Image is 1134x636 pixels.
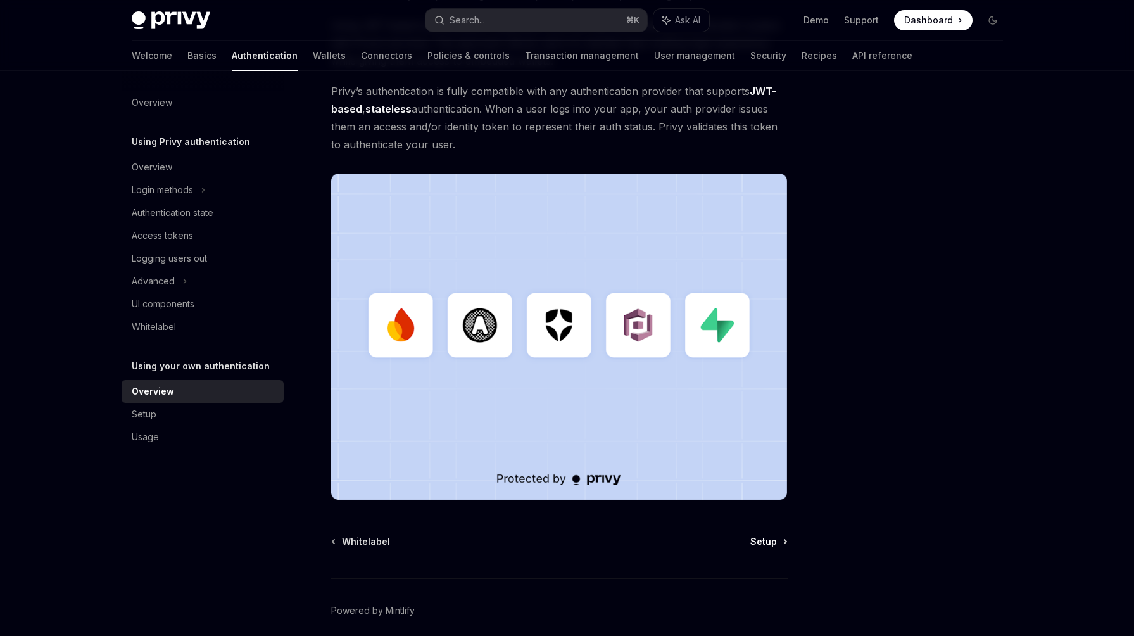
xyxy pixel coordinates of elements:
[132,359,270,374] h5: Using your own authentication
[361,41,412,71] a: Connectors
[232,41,298,71] a: Authentication
[894,10,973,30] a: Dashboard
[654,41,735,71] a: User management
[132,407,156,422] div: Setup
[132,95,172,110] div: Overview
[803,14,829,27] a: Demo
[132,134,250,149] h5: Using Privy authentication
[122,156,284,179] a: Overview
[122,224,284,247] a: Access tokens
[132,11,210,29] img: dark logo
[427,41,510,71] a: Policies & controls
[332,535,390,548] a: Whitelabel
[122,91,284,114] a: Overview
[626,15,639,25] span: ⌘ K
[122,247,284,270] a: Logging users out
[852,41,912,71] a: API reference
[132,205,213,220] div: Authentication state
[365,103,412,116] a: stateless
[331,82,788,153] span: Privy’s authentication is fully compatible with any authentication provider that supports , authe...
[331,604,415,617] a: Powered by Mintlify
[132,160,172,175] div: Overview
[904,14,953,27] span: Dashboard
[525,41,639,71] a: Transaction management
[132,41,172,71] a: Welcome
[132,228,193,243] div: Access tokens
[802,41,837,71] a: Recipes
[844,14,879,27] a: Support
[122,293,284,315] a: UI components
[750,535,777,548] span: Setup
[187,41,217,71] a: Basics
[750,535,786,548] a: Setup
[132,429,159,445] div: Usage
[425,9,647,32] button: Search...⌘K
[132,182,193,198] div: Login methods
[122,403,284,426] a: Setup
[132,251,207,266] div: Logging users out
[450,13,485,28] div: Search...
[750,41,786,71] a: Security
[983,10,1003,30] button: Toggle dark mode
[653,9,709,32] button: Ask AI
[132,384,174,399] div: Overview
[122,380,284,403] a: Overview
[132,319,176,334] div: Whitelabel
[122,315,284,338] a: Whitelabel
[132,296,194,312] div: UI components
[313,41,346,71] a: Wallets
[132,274,175,289] div: Advanced
[122,201,284,224] a: Authentication state
[331,174,788,500] img: JWT-based auth splash
[675,14,700,27] span: Ask AI
[122,426,284,448] a: Usage
[342,535,390,548] span: Whitelabel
